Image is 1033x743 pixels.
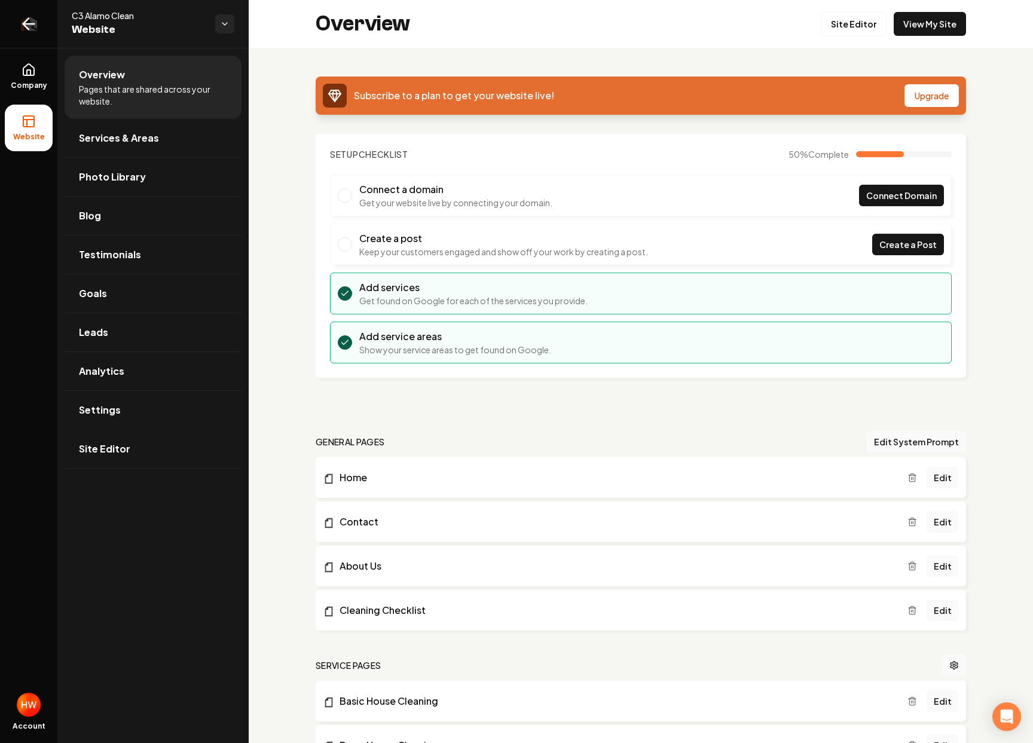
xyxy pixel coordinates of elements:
[79,247,141,262] span: Testimonials
[65,119,242,157] a: Services & Areas
[65,430,242,468] a: Site Editor
[821,12,887,36] a: Site Editor
[79,170,146,184] span: Photo Library
[79,403,121,417] span: Settings
[65,158,242,196] a: Photo Library
[904,84,959,107] button: Upgrade
[5,53,53,100] a: Company
[316,436,385,448] h2: general pages
[323,603,907,617] a: Cleaning Checklist
[323,515,907,529] a: Contact
[359,295,588,307] p: Get found on Google for each of the services you provide.
[927,511,959,533] a: Edit
[79,209,101,223] span: Blog
[330,149,359,160] span: Setup
[65,274,242,313] a: Goals
[866,189,937,202] span: Connect Domain
[72,10,206,22] span: C3 Alamo Clean
[808,149,849,160] span: Complete
[330,148,408,160] h2: Checklist
[894,12,966,36] a: View My Site
[359,280,588,295] h3: Add services
[927,690,959,712] a: Edit
[17,693,41,717] img: HSA Websites
[65,313,242,351] a: Leads
[79,68,125,82] span: Overview
[17,693,41,717] button: Open user button
[323,470,907,485] a: Home
[79,442,130,456] span: Site Editor
[13,721,45,731] span: Account
[79,286,107,301] span: Goals
[359,182,552,197] h3: Connect a domain
[359,197,552,209] p: Get your website live by connecting your domain.
[323,559,907,573] a: About Us
[927,555,959,577] a: Edit
[879,239,937,251] span: Create a Post
[323,694,907,708] a: Basic House Cleaning
[79,325,108,340] span: Leads
[359,246,648,258] p: Keep your customers engaged and show off your work by creating a post.
[6,81,52,90] span: Company
[79,83,227,107] span: Pages that are shared across your website.
[65,197,242,235] a: Blog
[359,329,551,344] h3: Add service areas
[867,431,966,452] button: Edit System Prompt
[79,364,124,378] span: Analytics
[354,89,554,102] span: Subscribe to a plan to get your website live!
[788,148,849,160] span: 50 %
[316,12,410,36] h2: Overview
[927,467,959,488] a: Edit
[72,22,206,38] span: Website
[927,600,959,621] a: Edit
[859,185,944,206] a: Connect Domain
[65,352,242,390] a: Analytics
[8,132,50,142] span: Website
[79,131,159,145] span: Services & Areas
[359,344,551,356] p: Show your service areas to get found on Google.
[872,234,944,255] a: Create a Post
[992,702,1021,731] div: Open Intercom Messenger
[359,231,648,246] h3: Create a post
[65,391,242,429] a: Settings
[316,659,381,671] h2: Service Pages
[65,236,242,274] a: Testimonials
